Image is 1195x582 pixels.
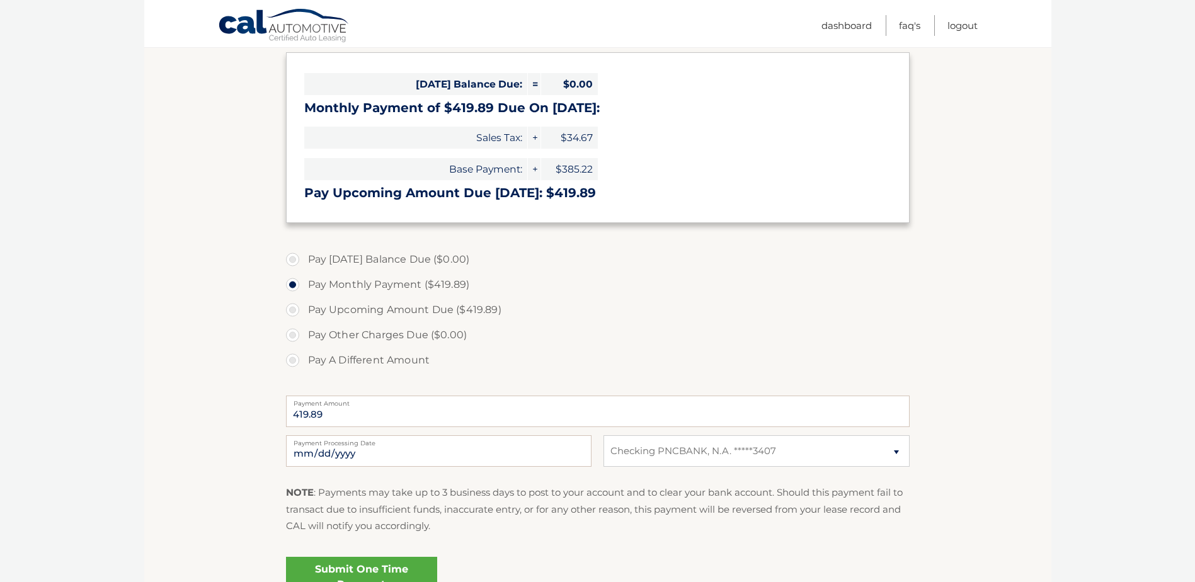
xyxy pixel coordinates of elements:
span: = [528,73,540,95]
label: Pay Other Charges Due ($0.00) [286,322,910,348]
span: $385.22 [541,158,598,180]
a: Dashboard [821,15,872,36]
a: Cal Automotive [218,8,350,45]
label: Payment Processing Date [286,435,592,445]
input: Payment Date [286,435,592,467]
span: $0.00 [541,73,598,95]
label: Pay [DATE] Balance Due ($0.00) [286,247,910,272]
label: Pay A Different Amount [286,348,910,373]
span: Sales Tax: [304,127,527,149]
strong: NOTE [286,486,314,498]
span: [DATE] Balance Due: [304,73,527,95]
h3: Monthly Payment of $419.89 Due On [DATE]: [304,100,891,116]
span: + [528,158,540,180]
span: + [528,127,540,149]
p: : Payments may take up to 3 business days to post to your account and to clear your bank account.... [286,484,910,534]
a: Logout [947,15,978,36]
label: Pay Monthly Payment ($419.89) [286,272,910,297]
label: Pay Upcoming Amount Due ($419.89) [286,297,910,322]
input: Payment Amount [286,396,910,427]
label: Payment Amount [286,396,910,406]
span: Base Payment: [304,158,527,180]
h3: Pay Upcoming Amount Due [DATE]: $419.89 [304,185,891,201]
span: $34.67 [541,127,598,149]
a: FAQ's [899,15,920,36]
